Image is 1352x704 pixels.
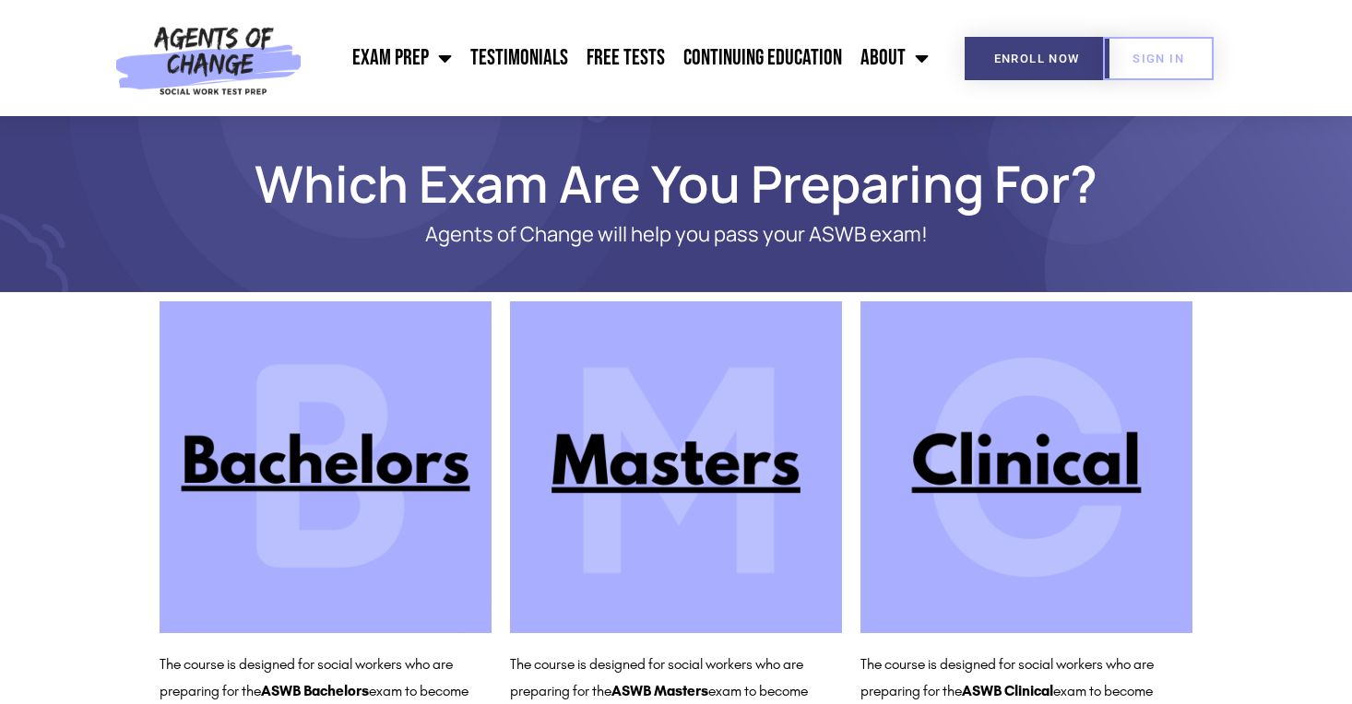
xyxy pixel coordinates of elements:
[461,35,577,81] a: Testimonials
[611,682,708,699] b: ASWB Masters
[962,682,1053,699] b: ASWB Clinical
[311,35,938,81] nav: Menu
[965,37,1109,80] a: Enroll Now
[224,223,1128,246] p: Agents of Change will help you pass your ASWB exam!
[150,162,1202,205] h1: Which Exam Are You Preparing For?
[674,35,851,81] a: Continuing Education
[343,35,461,81] a: Exam Prep
[851,35,938,81] a: About
[261,682,369,699] b: ASWB Bachelors
[994,53,1080,65] span: Enroll Now
[577,35,674,81] a: Free Tests
[1103,37,1214,80] a: SIGN IN
[1133,53,1184,65] span: SIGN IN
